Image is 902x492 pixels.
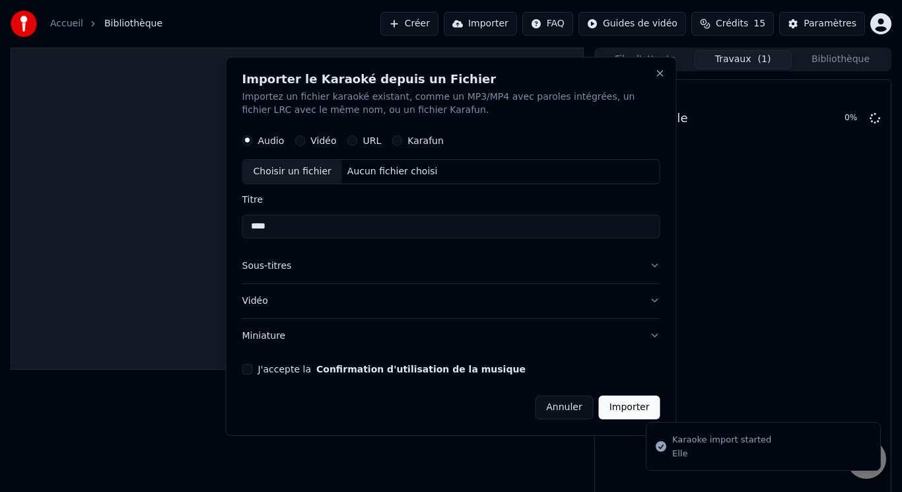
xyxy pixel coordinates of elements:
[310,136,336,145] label: Vidéo
[316,364,526,373] button: J'accepte la
[242,90,660,117] p: Importez un fichier karaoké existant, comme un MP3/MP4 avec paroles intégrées, un fichier LRC ave...
[599,395,660,419] button: Importer
[363,136,382,145] label: URL
[243,160,342,184] div: Choisir un fichier
[407,136,444,145] label: Karafun
[242,318,660,353] button: Miniature
[242,73,660,85] h2: Importer le Karaoké depuis un Fichier
[535,395,593,419] button: Annuler
[258,364,526,373] label: J'accepte la
[242,195,660,204] label: Titre
[342,165,443,178] div: Aucun fichier choisi
[242,249,660,283] button: Sous-titres
[258,136,285,145] label: Audio
[242,283,660,318] button: Vidéo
